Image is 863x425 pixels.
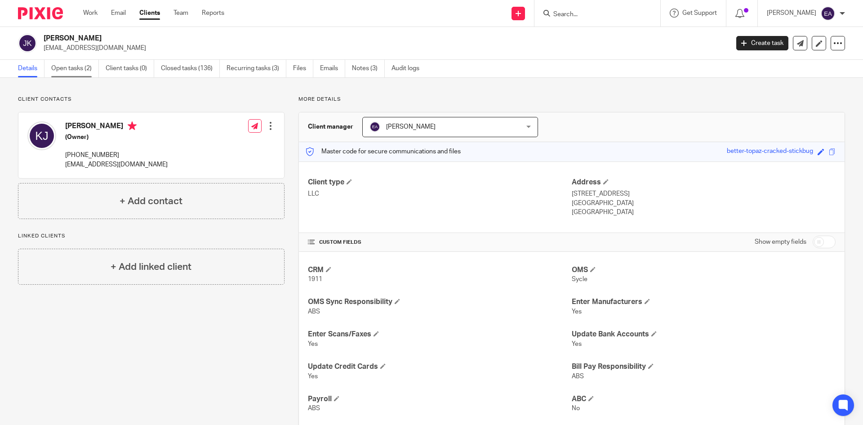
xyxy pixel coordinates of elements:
[106,60,154,77] a: Client tasks (0)
[65,121,168,133] h4: [PERSON_NAME]
[161,60,220,77] a: Closed tasks (136)
[202,9,224,18] a: Reports
[65,160,168,169] p: [EMAIL_ADDRESS][DOMAIN_NAME]
[308,341,318,347] span: Yes
[308,189,572,198] p: LLC
[572,394,836,404] h4: ABC
[173,9,188,18] a: Team
[18,96,285,103] p: Client contacts
[572,276,587,282] span: Sycle
[139,9,160,18] a: Clients
[552,11,633,19] input: Search
[308,330,572,339] h4: Enter Scans/Faxes
[83,9,98,18] a: Work
[572,178,836,187] h4: Address
[44,44,723,53] p: [EMAIL_ADDRESS][DOMAIN_NAME]
[572,362,836,371] h4: Bill Pay Responsibility
[308,297,572,307] h4: OMS Sync Responsibility
[308,239,572,246] h4: CUSTOM FIELDS
[572,297,836,307] h4: Enter Manufacturers
[308,362,572,371] h4: Update Credit Cards
[682,10,717,16] span: Get Support
[308,373,318,380] span: Yes
[306,147,461,156] p: Master code for secure communications and files
[386,124,436,130] span: [PERSON_NAME]
[111,260,191,274] h4: + Add linked client
[572,341,582,347] span: Yes
[320,60,345,77] a: Emails
[293,60,313,77] a: Files
[65,151,168,160] p: [PHONE_NUMBER]
[572,189,836,198] p: [STREET_ADDRESS]
[227,60,286,77] a: Recurring tasks (3)
[308,178,572,187] h4: Client type
[572,199,836,208] p: [GEOGRAPHIC_DATA]
[27,121,56,150] img: svg%3E
[51,60,99,77] a: Open tasks (2)
[18,233,285,240] p: Linked clients
[308,405,320,412] span: ABS
[572,330,836,339] h4: Update Bank Accounts
[572,265,836,275] h4: OMS
[308,276,322,282] span: 1911
[18,60,44,77] a: Details
[572,405,580,412] span: No
[18,34,37,53] img: svg%3E
[120,194,182,208] h4: + Add contact
[44,34,587,43] h2: [PERSON_NAME]
[352,60,385,77] a: Notes (3)
[308,309,320,315] span: ABS
[65,133,168,142] h5: (Owner)
[298,96,845,103] p: More details
[18,7,63,19] img: Pixie
[391,60,426,77] a: Audit logs
[767,9,816,18] p: [PERSON_NAME]
[308,394,572,404] h4: Payroll
[308,265,572,275] h4: CRM
[572,373,584,380] span: ABS
[572,208,836,217] p: [GEOGRAPHIC_DATA]
[821,6,835,21] img: svg%3E
[727,147,813,157] div: better-topaz-cracked-stickbug
[128,121,137,130] i: Primary
[736,36,788,50] a: Create task
[369,121,380,132] img: svg%3E
[111,9,126,18] a: Email
[755,237,806,246] label: Show empty fields
[572,309,582,315] span: Yes
[308,122,353,131] h3: Client manager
